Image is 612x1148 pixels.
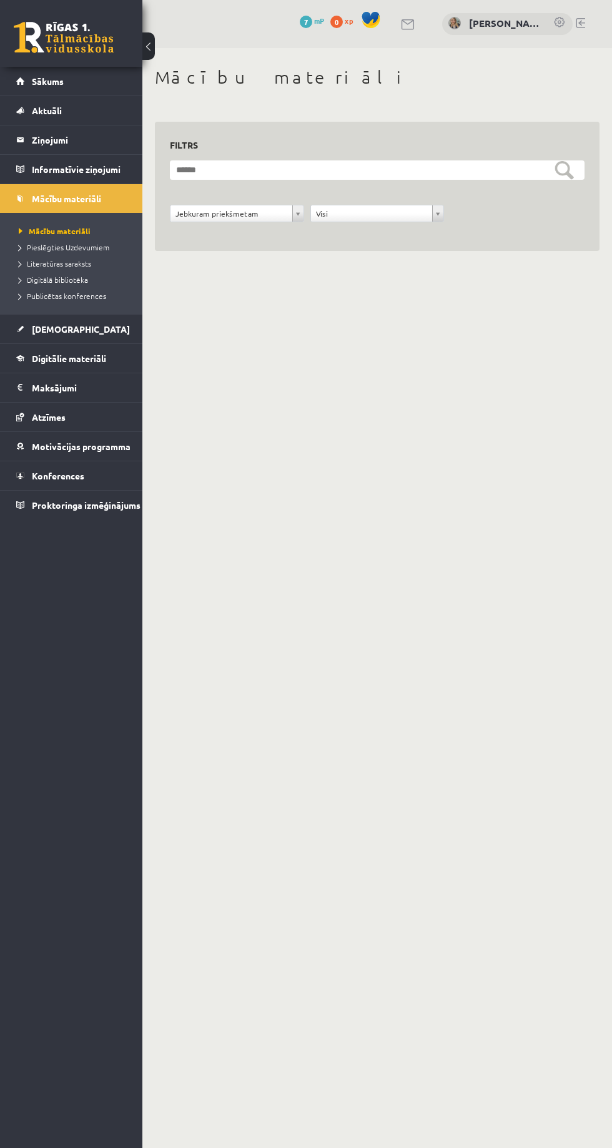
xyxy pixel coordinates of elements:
a: Rīgas 1. Tālmācības vidusskola [14,22,114,53]
a: Atzīmes [16,403,127,431]
span: Sākums [32,76,64,87]
a: Mācību materiāli [16,184,127,213]
span: 7 [300,16,312,28]
a: Informatīvie ziņojumi [16,155,127,184]
a: Literatūras saraksts [19,258,130,269]
legend: Maksājumi [32,373,127,402]
img: Sanita Bērziņa [448,17,461,29]
legend: Informatīvie ziņojumi [32,155,127,184]
a: [DEMOGRAPHIC_DATA] [16,315,127,343]
span: Atzīmes [32,411,66,423]
a: Pieslēgties Uzdevumiem [19,242,130,253]
a: 7 mP [300,16,324,26]
span: xp [345,16,353,26]
span: Literatūras saraksts [19,258,91,268]
span: Digitālie materiāli [32,353,106,364]
a: Sākums [16,67,127,96]
span: mP [314,16,324,26]
a: Digitālā bibliotēka [19,274,130,285]
span: [DEMOGRAPHIC_DATA] [32,323,130,335]
a: Digitālie materiāli [16,344,127,373]
a: Mācību materiāli [19,225,130,237]
span: Mācību materiāli [32,193,101,204]
a: Maksājumi [16,373,127,402]
span: Proktoringa izmēģinājums [32,499,141,511]
a: 0 xp [330,16,359,26]
h3: Filtrs [170,137,570,154]
a: Konferences [16,461,127,490]
span: Pieslēgties Uzdevumiem [19,242,109,252]
a: Visi [311,205,444,222]
a: Ziņojumi [16,125,127,154]
span: Publicētas konferences [19,291,106,301]
span: 0 [330,16,343,28]
span: Mācību materiāli [19,226,91,236]
span: Visi [316,205,428,222]
a: Proktoringa izmēģinājums [16,491,127,519]
span: Digitālā bibliotēka [19,275,88,285]
legend: Ziņojumi [32,125,127,154]
h1: Mācību materiāli [155,67,600,88]
span: Aktuāli [32,105,62,116]
a: Aktuāli [16,96,127,125]
a: Publicētas konferences [19,290,130,302]
a: Motivācijas programma [16,432,127,461]
span: Konferences [32,470,84,481]
span: Jebkuram priekšmetam [175,205,287,222]
a: Jebkuram priekšmetam [170,205,304,222]
span: Motivācijas programma [32,441,131,452]
a: [PERSON_NAME] [469,16,541,31]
